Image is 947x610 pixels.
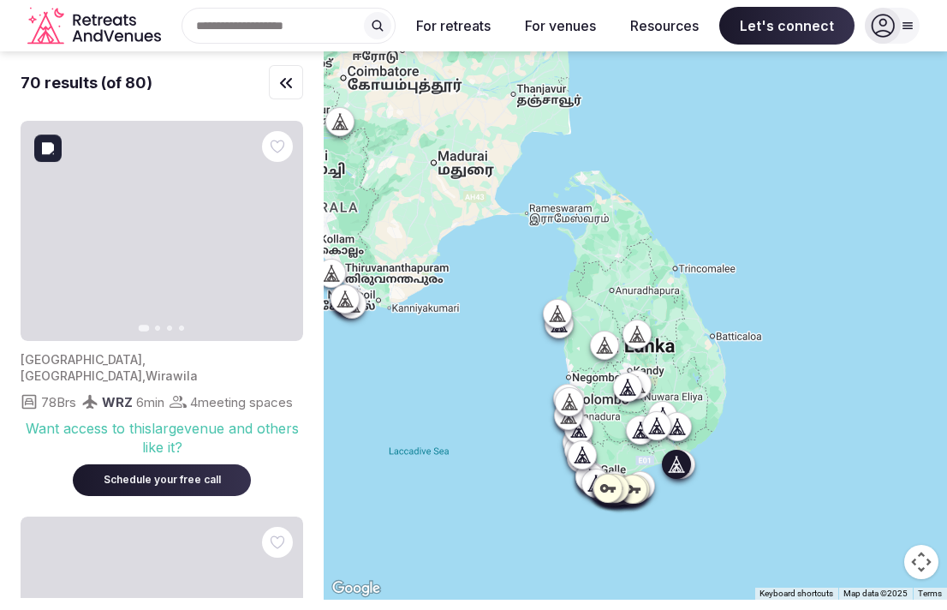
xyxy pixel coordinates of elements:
button: Go to slide 4 [179,326,184,331]
span: [GEOGRAPHIC_DATA] [21,352,142,367]
span: 78 Brs [41,393,76,411]
span: 6 min [136,393,164,411]
button: Go to slide 1 [139,325,150,332]
button: For venues [511,7,610,45]
span: , [142,352,146,367]
a: Visit the homepage [27,7,164,45]
a: Open this area in Google Maps (opens a new window) [328,577,384,600]
button: Go to slide 2 [155,326,160,331]
span: Wirawila [146,368,198,383]
div: 70 results (of 80) [21,72,152,93]
button: Map camera controls [904,545,938,579]
button: Go to slide 3 [167,326,172,331]
a: Terms (opens in new tab) [918,589,942,598]
button: Keyboard shortcuts [759,588,833,600]
button: Resources [616,7,712,45]
span: 4 meeting spaces [190,393,293,411]
svg: Retreats and Venues company logo [27,7,164,45]
span: Map data ©2025 [843,589,908,598]
img: Google [328,577,384,600]
button: For retreats [402,7,504,45]
img: Featured image for venue [21,121,303,341]
span: Let's connect [719,7,855,45]
span: WRZ [102,394,133,410]
a: Schedule your free call [73,469,251,487]
div: Want access to this large venue and others like it? [21,419,303,457]
span: [GEOGRAPHIC_DATA] [21,368,142,383]
span: , [142,368,146,383]
div: Schedule your free call [93,473,230,487]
